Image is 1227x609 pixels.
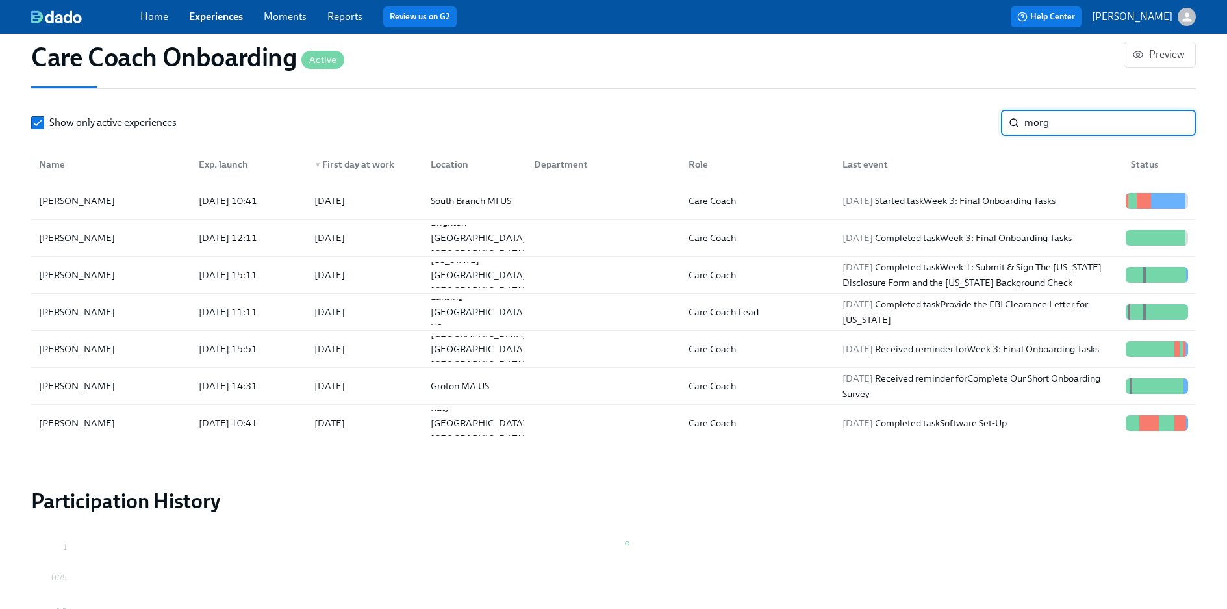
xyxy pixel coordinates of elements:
div: [PERSON_NAME] [34,230,188,246]
div: Lansing [GEOGRAPHIC_DATA] US [425,289,531,335]
span: [DATE] [842,372,873,384]
div: [GEOGRAPHIC_DATA] [GEOGRAPHIC_DATA] [GEOGRAPHIC_DATA] [425,326,531,372]
span: [DATE] [842,195,873,207]
div: Care Coach [683,267,833,283]
a: Reports [327,10,362,23]
div: Started task Week 3: Final Onboarding Tasks [837,193,1120,209]
div: [PERSON_NAME] [34,341,188,357]
div: [DATE] [314,193,345,209]
tspan: 1 [64,543,67,552]
div: [PERSON_NAME] [34,415,188,431]
div: Care Coach [683,378,833,394]
span: Preview [1135,48,1185,61]
a: Home [140,10,168,23]
div: [DATE] 15:11 [194,267,305,283]
span: Active [301,55,344,65]
div: Received reminder for Week 3: Final Onboarding Tasks [837,341,1120,357]
span: [DATE] [842,232,873,244]
h2: Participation History [31,488,1196,514]
button: Preview [1124,42,1196,68]
div: ▼First day at work [304,151,420,177]
div: Name [34,157,188,172]
input: Search by name [1024,110,1196,136]
div: [US_STATE] [GEOGRAPHIC_DATA] [GEOGRAPHIC_DATA] [425,252,531,298]
div: [PERSON_NAME][DATE] 14:31[DATE]Groton MA USCare Coach[DATE] Received reminder forComplete Our Sho... [31,368,1196,405]
div: Status [1120,151,1193,177]
div: Status [1126,157,1193,172]
div: [DATE] [314,341,345,357]
div: [DATE] 10:41 [194,193,305,209]
div: South Branch MI US [425,193,524,209]
div: Care Coach [683,193,833,209]
div: Exp. launch [194,157,305,172]
p: [PERSON_NAME] [1092,10,1172,24]
a: dado [31,10,140,23]
a: Experiences [189,10,243,23]
div: [DATE] [314,378,345,394]
a: Review us on G2 [390,10,450,23]
span: [DATE] [842,343,873,355]
div: Last event [832,151,1120,177]
div: [PERSON_NAME][DATE] 15:11[DATE][US_STATE] [GEOGRAPHIC_DATA] [GEOGRAPHIC_DATA]Care Coach[DATE] Com... [31,257,1196,294]
div: Groton MA US [425,378,524,394]
div: [DATE] [314,267,345,283]
div: Role [683,157,833,172]
div: [PERSON_NAME] [34,304,188,320]
div: [DATE] 11:11 [194,304,305,320]
div: Location [425,157,524,172]
div: Care Coach [683,415,833,431]
div: Exp. launch [188,151,305,177]
a: Moments [264,10,307,23]
div: [DATE] 12:11 [194,230,305,246]
tspan: 0.75 [51,573,67,582]
div: Received reminder for Complete Our Short Onboarding Survey [837,370,1120,402]
div: Department [529,157,678,172]
div: [PERSON_NAME][DATE] 10:41[DATE]Katy [GEOGRAPHIC_DATA] [GEOGRAPHIC_DATA]Care Coach[DATE] Completed... [31,405,1196,441]
button: Review us on G2 [383,6,457,27]
div: Name [34,151,188,177]
h1: Care Coach Onboarding [31,42,344,73]
div: [PERSON_NAME][DATE] 12:11[DATE]Brighton [GEOGRAPHIC_DATA] [GEOGRAPHIC_DATA]Care Coach[DATE] Compl... [31,220,1196,257]
button: [PERSON_NAME] [1092,8,1196,26]
div: Care Coach [683,230,833,246]
div: [PERSON_NAME][DATE] 10:41[DATE]South Branch MI USCare Coach[DATE] Started taskWeek 3: Final Onboa... [31,183,1196,220]
div: [DATE] [314,415,345,431]
div: Last event [837,157,1120,172]
div: Katy [GEOGRAPHIC_DATA] [GEOGRAPHIC_DATA] [425,400,531,447]
div: Location [420,151,524,177]
div: [DATE] 14:31 [194,378,305,394]
div: [PERSON_NAME] [34,378,188,394]
div: Brighton [GEOGRAPHIC_DATA] [GEOGRAPHIC_DATA] [425,214,531,261]
div: Completed task Week 1: Submit & Sign The [US_STATE] Disclosure Form and the [US_STATE] Background... [837,259,1120,291]
button: Help Center [1011,6,1082,27]
div: [DATE] [314,230,345,246]
div: Care Coach Lead [683,304,833,320]
span: [DATE] [842,261,873,273]
div: Completed task Software Set-Up [837,415,1120,431]
div: Role [678,151,833,177]
span: ▼ [314,162,321,168]
div: [PERSON_NAME][DATE] 15:51[DATE][GEOGRAPHIC_DATA] [GEOGRAPHIC_DATA] [GEOGRAPHIC_DATA]Care Coach[DA... [31,331,1196,368]
span: [DATE] [842,298,873,310]
div: First day at work [309,157,420,172]
div: Department [524,151,678,177]
img: dado [31,10,82,23]
span: [DATE] [842,417,873,429]
div: [DATE] [314,304,345,320]
span: Show only active experiences [49,116,177,130]
div: [PERSON_NAME] [34,267,188,283]
span: Help Center [1017,10,1075,23]
div: [DATE] 15:51 [194,341,305,357]
div: Completed task Week 3: Final Onboarding Tasks [837,230,1120,246]
div: [PERSON_NAME] [34,193,188,209]
div: Completed task Provide the FBI Clearance Letter for [US_STATE] [837,296,1120,328]
div: Care Coach [683,341,833,357]
div: [PERSON_NAME][DATE] 11:11[DATE]Lansing [GEOGRAPHIC_DATA] USCare Coach Lead[DATE] Completed taskPr... [31,294,1196,331]
div: [DATE] 10:41 [194,415,305,431]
